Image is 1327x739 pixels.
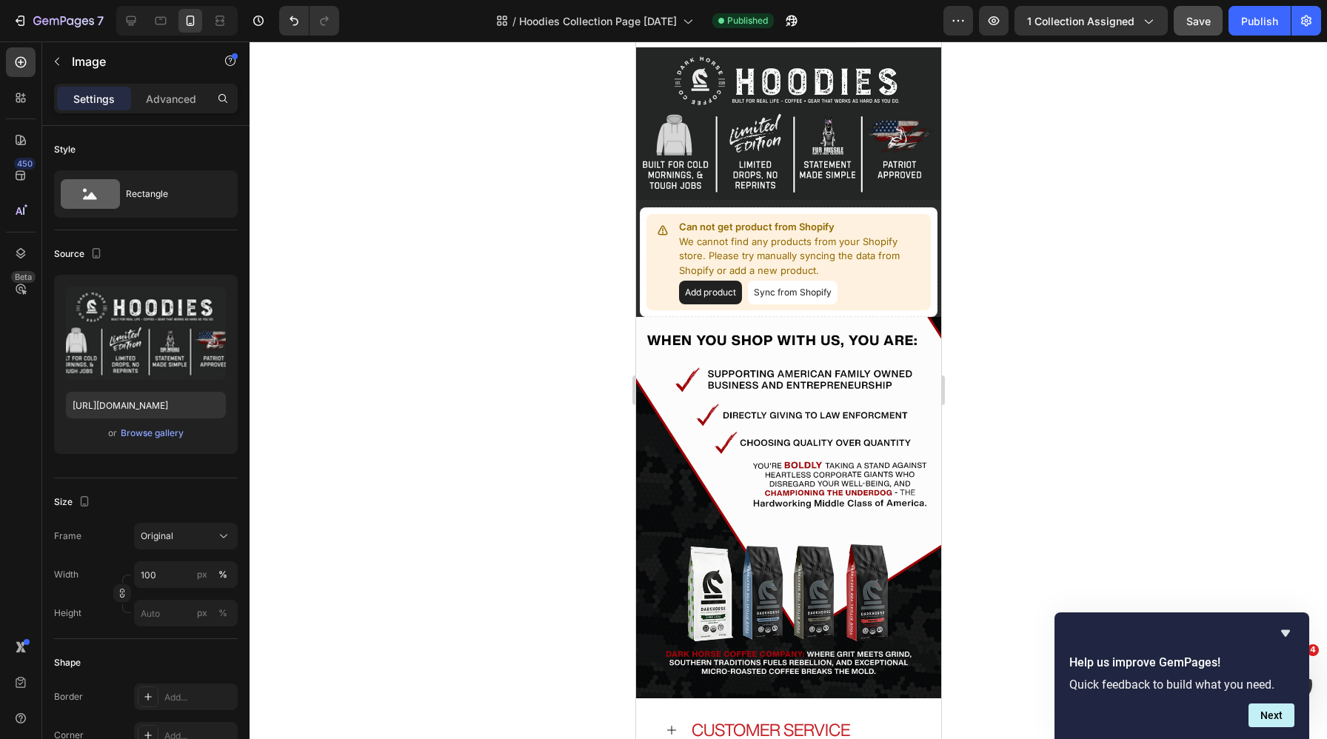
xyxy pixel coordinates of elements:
[120,426,184,441] button: Browse gallery
[636,41,941,739] iframe: Design area
[519,13,677,29] span: Hoodies Collection Page [DATE]
[1069,678,1294,692] p: Quick feedback to build what you need.
[73,91,115,107] p: Settings
[54,690,83,703] div: Border
[193,566,211,583] button: %
[197,606,207,620] div: px
[218,568,227,581] div: %
[66,392,226,418] input: https://example.com/image.jpg
[108,424,117,442] span: or
[54,568,78,581] label: Width
[1241,13,1278,29] div: Publish
[1229,6,1291,36] button: Publish
[214,566,232,583] button: px
[54,244,105,264] div: Source
[1069,624,1294,727] div: Help us improve GemPages!
[1277,624,1294,642] button: Hide survey
[72,53,198,70] p: Image
[54,492,93,512] div: Size
[54,529,81,543] label: Frame
[279,6,339,36] div: Undo/Redo
[1174,6,1223,36] button: Save
[1186,15,1211,27] span: Save
[134,561,238,588] input: px%
[1307,644,1319,656] span: 4
[727,14,768,27] span: Published
[197,568,207,581] div: px
[1069,654,1294,672] h2: Help us improve GemPages!
[1249,703,1294,727] button: Next question
[146,91,196,107] p: Advanced
[134,523,238,549] button: Original
[193,604,211,622] button: %
[1027,13,1134,29] span: 1 collection assigned
[126,177,216,211] div: Rectangle
[218,606,227,620] div: %
[66,287,226,380] img: preview-image
[141,529,173,543] span: Original
[214,604,232,622] button: px
[121,427,184,440] div: Browse gallery
[54,656,81,669] div: Shape
[14,158,36,170] div: 450
[11,271,36,283] div: Beta
[164,691,234,704] div: Add...
[1015,6,1168,36] button: 1 collection assigned
[512,13,516,29] span: /
[97,12,104,30] p: 7
[134,600,238,626] input: px%
[6,6,110,36] button: 7
[54,143,76,156] div: Style
[54,606,81,620] label: Height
